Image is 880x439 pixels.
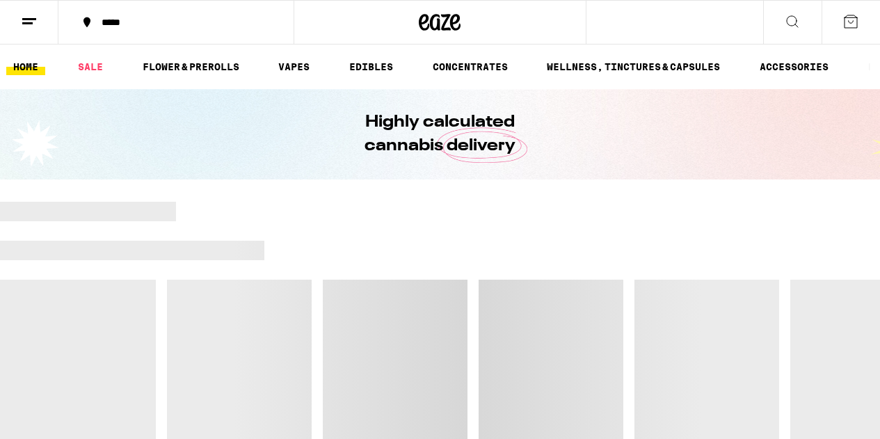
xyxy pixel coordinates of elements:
[136,58,246,75] a: FLOWER & PREROLLS
[753,58,835,75] a: ACCESSORIES
[271,58,317,75] a: VAPES
[326,111,555,158] h1: Highly calculated cannabis delivery
[540,58,727,75] a: WELLNESS, TINCTURES & CAPSULES
[6,58,45,75] a: HOME
[426,58,515,75] a: CONCENTRATES
[342,58,400,75] a: EDIBLES
[71,58,110,75] a: SALE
